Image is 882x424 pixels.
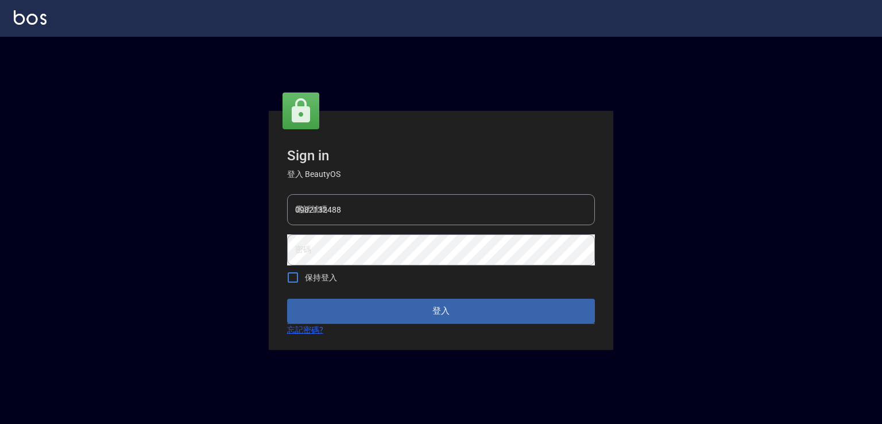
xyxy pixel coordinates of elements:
h6: 登入 BeautyOS [287,168,595,180]
span: 保持登入 [305,272,337,284]
img: Logo [14,10,47,25]
a: 忘記密碼? [287,324,323,336]
button: 登入 [287,299,595,323]
h3: Sign in [287,148,595,164]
